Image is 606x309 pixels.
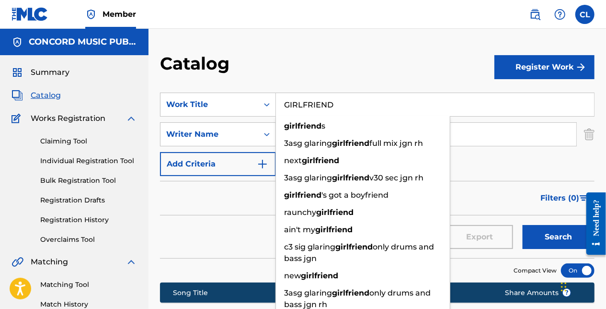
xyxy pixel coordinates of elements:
[40,136,137,146] a: Claiming Tool
[284,288,332,297] span: 3asg glaring
[540,192,579,204] span: Filters ( 0 )
[550,5,570,24] div: Help
[321,121,325,131] span: s
[11,256,23,268] img: Matching
[29,36,137,48] h5: CONCORD MUSIC PUBLISHING LLC
[494,55,595,79] button: Register Work
[284,225,315,234] span: ain't my
[284,271,301,280] span: new
[103,9,136,20] span: Member
[315,225,353,234] strong: girlfriend
[584,122,595,146] img: Delete Criterion
[31,90,61,101] span: Catalog
[316,208,354,217] strong: girlfriend
[160,93,595,258] form: Search Form
[11,7,48,21] img: MLC Logo
[575,5,595,24] div: User Menu
[284,156,302,165] span: next
[40,176,137,186] a: Bulk Registration Tool
[160,152,276,176] button: Add Criteria
[332,173,369,182] strong: girlfriend
[31,113,105,124] span: Works Registration
[126,256,137,268] img: expand
[301,271,338,280] strong: girlfriend
[160,53,234,74] h2: Catalog
[529,9,541,20] img: search
[31,67,69,78] span: Summary
[505,288,571,298] span: Share Amounts
[514,266,557,275] span: Compact View
[166,129,252,140] div: Writer Name
[11,90,23,101] img: Catalog
[11,67,23,78] img: Summary
[284,190,321,200] strong: girlfriend
[302,156,339,165] strong: girlfriend
[40,195,137,205] a: Registration Drafts
[40,280,137,290] a: Matching Tool
[579,185,606,262] iframe: Resource Center
[31,256,68,268] span: Matching
[575,61,587,73] img: f7272a7cc735f4ea7f67.svg
[523,225,595,249] button: Search
[332,139,369,148] strong: girlfriend
[40,235,137,245] a: Overclaims Tool
[558,263,606,309] iframe: Chat Widget
[166,99,252,110] div: Work Title
[369,139,423,148] span: full mix jgn rh
[332,288,369,297] strong: girlfriend
[40,215,137,225] a: Registration History
[284,173,332,182] span: 3asg glaring
[335,242,373,251] strong: girlfriend
[11,113,24,124] img: Works Registration
[257,158,268,170] img: 9d2ae6d4665cec9f34b9.svg
[369,173,423,182] span: v30 sec jgn rh
[284,121,321,131] strong: girlfriend
[526,5,545,24] a: Public Search
[535,186,595,210] button: Filters (0)
[554,9,566,20] img: help
[284,242,335,251] span: c3 sig glaring
[40,156,137,166] a: Individual Registration Tool
[284,139,332,148] span: 3asg glaring
[11,90,61,101] a: CatalogCatalog
[561,273,567,301] div: Drag
[11,67,69,78] a: SummarySummary
[11,36,23,48] img: Accounts
[321,190,389,200] span: 's got a boyfriend
[173,288,317,298] div: Song Title
[85,9,97,20] img: Top Rightsholder
[284,208,316,217] span: raunchy
[126,113,137,124] img: expand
